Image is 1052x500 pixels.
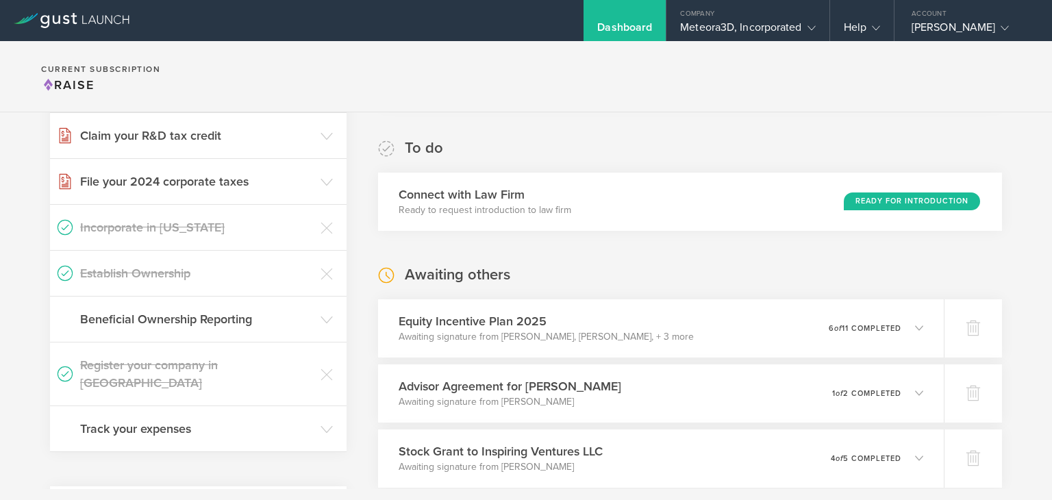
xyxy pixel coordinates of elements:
[41,77,95,92] span: Raise
[836,389,843,398] em: of
[836,454,843,463] em: of
[597,21,652,41] div: Dashboard
[399,395,621,409] p: Awaiting signature from [PERSON_NAME]
[831,455,901,462] p: 4 5 completed
[399,377,621,395] h3: Advisor Agreement for [PERSON_NAME]
[80,127,314,145] h3: Claim your R&D tax credit
[80,310,314,328] h3: Beneficial Ownership Reporting
[829,325,901,332] p: 6 11 completed
[399,312,694,330] h3: Equity Incentive Plan 2025
[844,192,980,210] div: Ready for Introduction
[405,265,510,285] h2: Awaiting others
[680,21,815,41] div: Meteora3D, Incorporated
[912,21,1028,41] div: [PERSON_NAME]
[405,138,443,158] h2: To do
[399,460,603,474] p: Awaiting signature from [PERSON_NAME]
[80,218,314,236] h3: Incorporate in [US_STATE]
[844,21,880,41] div: Help
[399,330,694,344] p: Awaiting signature from [PERSON_NAME], [PERSON_NAME], + 3 more
[80,264,314,282] h3: Establish Ownership
[378,173,1002,231] div: Connect with Law FirmReady to request introduction to law firmReady for Introduction
[80,420,314,438] h3: Track your expenses
[832,390,901,397] p: 1 2 completed
[41,65,160,73] h2: Current Subscription
[80,356,314,392] h3: Register your company in [GEOGRAPHIC_DATA]
[399,442,603,460] h3: Stock Grant to Inspiring Ventures LLC
[80,173,314,190] h3: File your 2024 corporate taxes
[399,186,571,203] h3: Connect with Law Firm
[834,324,842,333] em: of
[399,203,571,217] p: Ready to request introduction to law firm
